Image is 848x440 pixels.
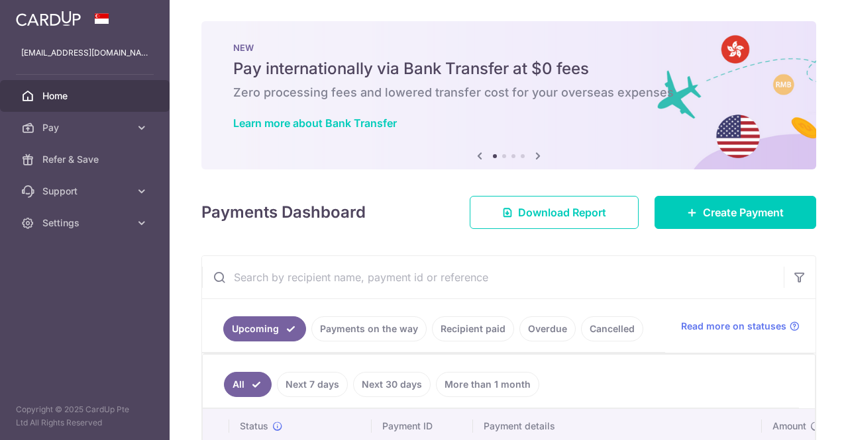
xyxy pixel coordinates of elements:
span: Support [42,185,130,198]
span: Read more on statuses [681,320,786,333]
span: Status [240,419,268,433]
span: Create Payment [703,204,784,220]
a: Download Report [470,196,639,229]
a: Read more on statuses [681,320,800,333]
a: Learn more about Bank Transfer [233,116,397,130]
a: Recipient paid [432,316,514,341]
input: Search by recipient name, payment id or reference [202,256,784,298]
h6: Zero processing fees and lowered transfer cost for your overseas expenses [233,85,784,101]
span: Refer & Save [42,153,130,166]
img: CardUp [16,11,81,26]
span: Settings [42,216,130,230]
a: Payments on the way [311,316,427,341]
a: Next 30 days [353,372,431,397]
span: Download Report [518,204,606,220]
a: Upcoming [223,316,306,341]
p: NEW [233,42,784,53]
a: More than 1 month [436,372,539,397]
h5: Pay internationally via Bank Transfer at $0 fees [233,58,784,79]
img: Bank transfer banner [201,21,816,169]
a: Cancelled [581,316,643,341]
a: All [224,372,272,397]
h4: Payments Dashboard [201,200,366,224]
p: [EMAIL_ADDRESS][DOMAIN_NAME] [21,46,148,60]
a: Overdue [519,316,576,341]
a: Create Payment [655,196,816,229]
span: Pay [42,121,130,134]
span: Amount [772,419,806,433]
span: Home [42,89,130,103]
a: Next 7 days [277,372,348,397]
